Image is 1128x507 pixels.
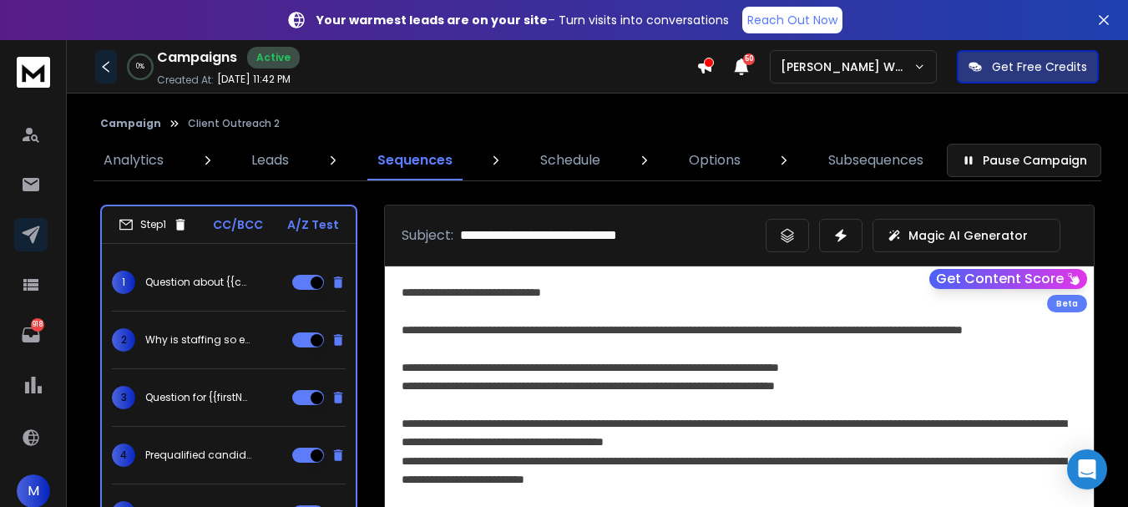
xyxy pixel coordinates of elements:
p: Analytics [104,150,164,170]
p: [DATE] 11:42 PM [217,73,291,86]
p: 918 [31,318,44,332]
p: Sequences [377,150,453,170]
a: Subsequences [818,140,933,180]
p: Options [689,150,741,170]
span: 1 [112,271,135,294]
p: A/Z Test [287,216,339,233]
a: 918 [14,318,48,352]
div: Beta [1047,295,1087,312]
a: Reach Out Now [742,7,842,33]
span: 2 [112,328,135,352]
h1: Campaigns [157,48,237,68]
p: Created At: [157,74,214,87]
button: Campaign [100,117,161,130]
p: Why is staffing so expensive? [145,333,252,347]
a: Analytics [94,140,174,180]
a: Sequences [367,140,463,180]
p: Subsequences [828,150,923,170]
a: Leads [241,140,299,180]
p: Reach Out Now [747,12,837,28]
span: 50 [743,53,755,65]
button: Magic AI Generator [873,219,1060,252]
p: Prequalified candidates for only 10% of first year salary [145,449,252,462]
p: Leads [251,150,289,170]
div: Step 1 [119,217,188,232]
p: 0 % [136,62,144,72]
p: Client Outreach 2 [188,117,280,130]
p: CC/BCC [213,216,263,233]
p: Question for {{firstName}} [145,391,252,404]
p: Magic AI Generator [908,227,1028,244]
p: Schedule [540,150,600,170]
span: 3 [112,386,135,409]
img: logo [17,57,50,88]
strong: Your warmest leads are on your site [316,12,548,28]
p: Question about {{companyName}} [145,276,252,289]
div: Active [247,47,300,68]
p: – Turn visits into conversations [316,12,729,28]
a: Options [679,140,751,180]
button: Pause Campaign [947,144,1101,177]
span: 4 [112,444,135,467]
a: Schedule [530,140,610,180]
p: Subject: [402,226,453,246]
button: Get Content Score [929,269,1087,289]
p: Get Free Credits [992,58,1087,75]
button: Get Free Credits [957,50,1099,84]
p: [PERSON_NAME] Workspace [781,58,913,75]
div: Open Intercom Messenger [1067,449,1107,489]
